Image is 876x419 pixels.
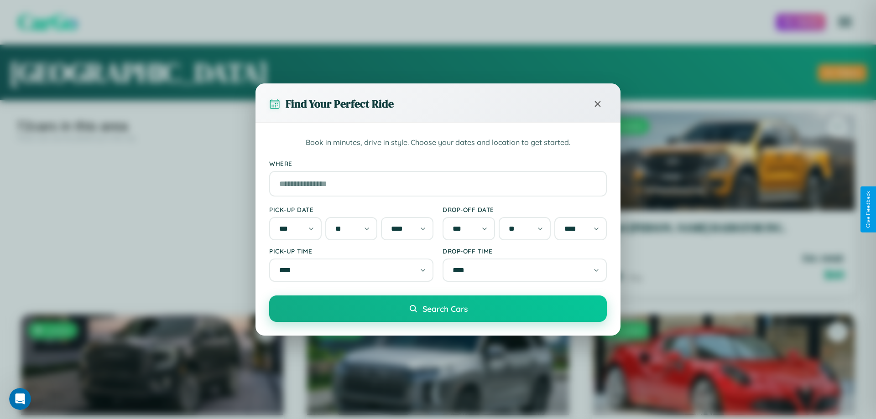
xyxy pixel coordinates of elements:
label: Drop-off Date [443,206,607,213]
span: Search Cars [422,304,468,314]
label: Pick-up Time [269,247,433,255]
button: Search Cars [269,295,607,322]
p: Book in minutes, drive in style. Choose your dates and location to get started. [269,137,607,149]
label: Pick-up Date [269,206,433,213]
label: Drop-off Time [443,247,607,255]
label: Where [269,160,607,167]
h3: Find Your Perfect Ride [286,96,394,111]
